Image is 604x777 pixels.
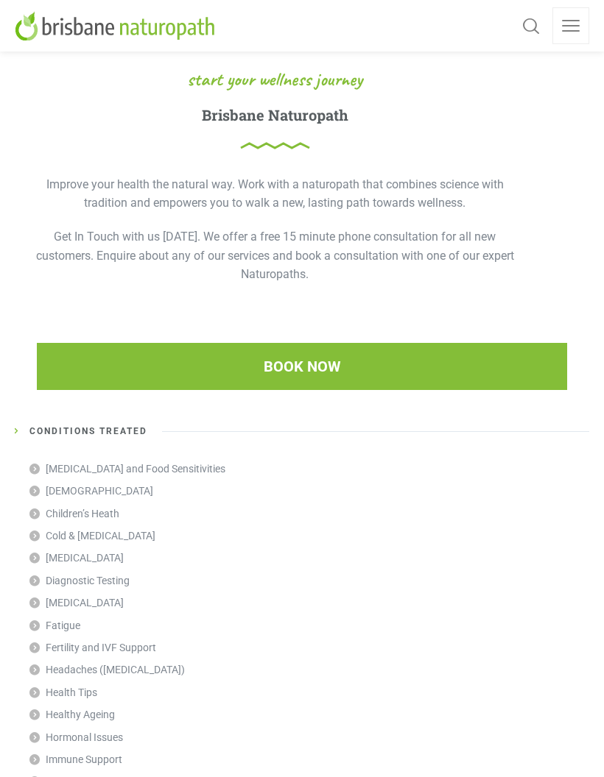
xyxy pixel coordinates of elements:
a: [MEDICAL_DATA] [29,547,124,569]
a: Search [519,7,544,44]
a: Healthy Ageing [29,703,115,725]
a: Children’s Heath [29,503,119,525]
a: [MEDICAL_DATA] [29,592,124,614]
h5: Conditions Treated [15,427,589,447]
a: Headaches ([MEDICAL_DATA]) [29,659,185,681]
img: Brisbane Naturopath [15,11,220,40]
a: Immune Support [29,748,122,770]
a: Cold & [MEDICAL_DATA] [29,525,155,547]
p: Get In Touch with us [DATE]. We offer a free 15 minute phone consultation for all new customers. ... [29,227,520,284]
p: Improve your health the natural way. Work with a naturopath that combines science with tradition ... [29,175,520,213]
a: [DEMOGRAPHIC_DATA] [29,480,153,502]
a: [MEDICAL_DATA] and Food Sensitivities [29,458,225,480]
a: Hormonal Issues [29,726,123,748]
span: BOOK NOW [264,359,341,374]
span: start your wellness journey [187,70,362,89]
a: Health Tips [29,681,97,703]
a: BOOK NOW [37,343,567,390]
a: Diagnostic Testing [29,570,130,592]
a: Fertility and IVF Support [29,636,156,659]
a: Fatigue [29,614,80,636]
h4: Brisbane Naturopath [202,106,348,149]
